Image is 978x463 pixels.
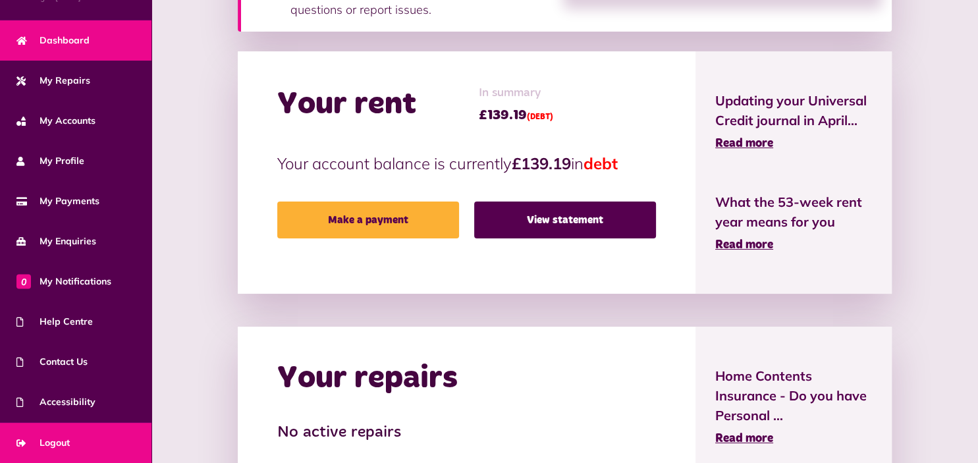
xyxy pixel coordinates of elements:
span: Read more [715,433,773,445]
span: In summary [479,84,553,102]
span: Read more [715,138,773,150]
h2: Your rent [277,86,416,124]
a: What the 53-week rent year means for you Read more [715,192,872,254]
span: My Profile [16,154,84,168]
a: View statement [474,202,656,238]
span: Accessibility [16,395,95,409]
span: Home Contents Insurance - Do you have Personal ... [715,366,872,425]
span: debt [584,153,618,173]
span: What the 53-week rent year means for you [715,192,872,232]
a: Updating your Universal Credit journal in April... Read more [715,91,872,153]
h3: No active repairs [277,423,656,443]
span: (DEBT) [527,113,553,121]
span: My Payments [16,194,99,208]
span: My Accounts [16,114,95,128]
span: Contact Us [16,355,88,369]
h2: Your repairs [277,360,458,398]
span: Logout [16,436,70,450]
span: My Enquiries [16,234,96,248]
span: Updating your Universal Credit journal in April... [715,91,872,130]
span: My Repairs [16,74,90,88]
p: Your account balance is currently in [277,151,656,175]
a: Home Contents Insurance - Do you have Personal ... Read more [715,366,872,448]
span: Help Centre [16,315,93,329]
strong: £139.19 [512,153,571,173]
span: Read more [715,239,773,251]
span: My Notifications [16,275,111,288]
span: £139.19 [479,105,553,125]
span: 0 [16,274,31,288]
a: Make a payment [277,202,459,238]
span: Dashboard [16,34,90,47]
